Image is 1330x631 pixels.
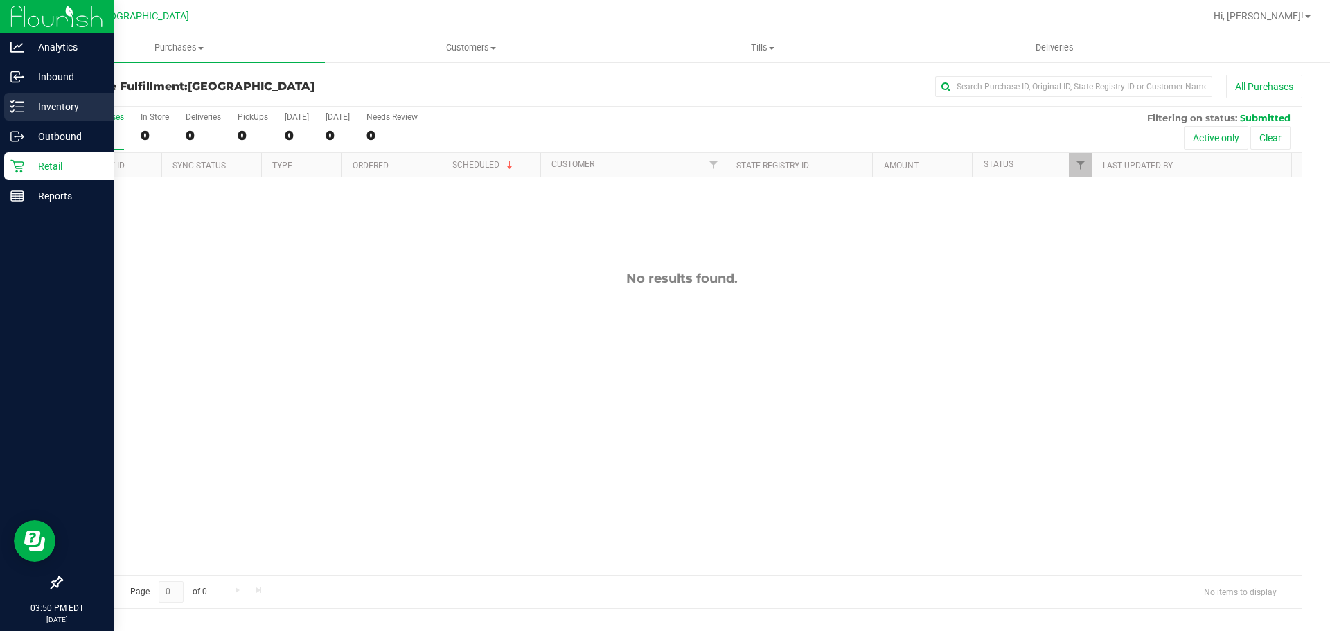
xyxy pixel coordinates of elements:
[10,189,24,203] inline-svg: Reports
[10,70,24,84] inline-svg: Inbound
[285,127,309,143] div: 0
[272,161,292,170] a: Type
[141,112,169,122] div: In Store
[238,112,268,122] div: PickUps
[1017,42,1092,54] span: Deliveries
[1193,581,1288,602] span: No items to display
[10,100,24,114] inline-svg: Inventory
[935,76,1212,97] input: Search Purchase ID, Original ID, State Registry ID or Customer Name...
[1069,153,1092,177] a: Filter
[188,80,314,93] span: [GEOGRAPHIC_DATA]
[1214,10,1304,21] span: Hi, [PERSON_NAME]!
[736,161,809,170] a: State Registry ID
[33,33,325,62] a: Purchases
[24,39,107,55] p: Analytics
[33,42,325,54] span: Purchases
[24,188,107,204] p: Reports
[366,127,418,143] div: 0
[24,128,107,145] p: Outbound
[10,130,24,143] inline-svg: Outbound
[238,127,268,143] div: 0
[452,160,515,170] a: Scheduled
[186,127,221,143] div: 0
[326,42,616,54] span: Customers
[326,112,350,122] div: [DATE]
[61,80,475,93] h3: Purchase Fulfillment:
[1240,112,1291,123] span: Submitted
[10,40,24,54] inline-svg: Analytics
[1147,112,1237,123] span: Filtering on status:
[285,112,309,122] div: [DATE]
[617,33,908,62] a: Tills
[984,159,1013,169] a: Status
[24,158,107,175] p: Retail
[884,161,919,170] a: Amount
[172,161,226,170] a: Sync Status
[24,98,107,115] p: Inventory
[10,159,24,173] inline-svg: Retail
[551,159,594,169] a: Customer
[326,127,350,143] div: 0
[6,614,107,625] p: [DATE]
[118,581,218,603] span: Page of 0
[186,112,221,122] div: Deliveries
[1250,126,1291,150] button: Clear
[325,33,617,62] a: Customers
[1184,126,1248,150] button: Active only
[24,69,107,85] p: Inbound
[1103,161,1173,170] a: Last Updated By
[353,161,389,170] a: Ordered
[14,520,55,562] iframe: Resource center
[62,271,1302,286] div: No results found.
[6,602,107,614] p: 03:50 PM EDT
[1226,75,1302,98] button: All Purchases
[94,10,189,22] span: [GEOGRAPHIC_DATA]
[617,42,907,54] span: Tills
[366,112,418,122] div: Needs Review
[909,33,1200,62] a: Deliveries
[141,127,169,143] div: 0
[702,153,725,177] a: Filter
